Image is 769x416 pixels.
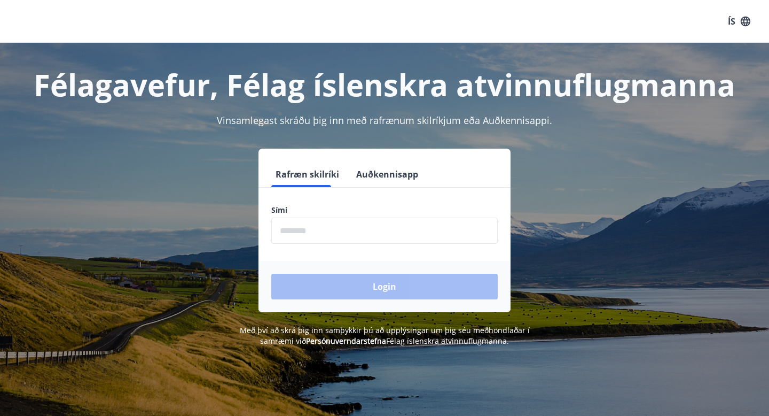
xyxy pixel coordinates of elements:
[217,114,552,127] span: Vinsamlegast skráðu þig inn með rafrænum skilríkjum eða Auðkennisappi.
[306,336,386,346] a: Persónuverndarstefna
[240,325,530,346] span: Með því að skrá þig inn samþykkir þú að upplýsingar um þig séu meðhöndlaðar í samræmi við Félag í...
[271,161,343,187] button: Rafræn skilríki
[13,64,756,105] h1: Félagavefur, Félag íslenskra atvinnuflugmanna
[271,205,498,215] label: Sími
[352,161,422,187] button: Auðkennisapp
[722,12,756,31] button: ÍS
